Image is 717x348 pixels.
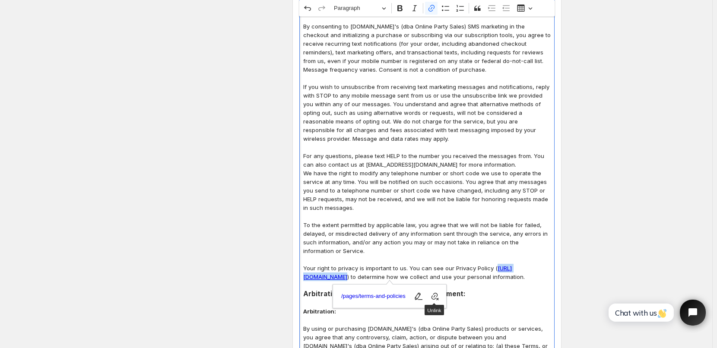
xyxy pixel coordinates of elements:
iframe: Tidio Chat [599,292,713,333]
p: For any questions, please text HELP to the number you received the messages from. You can also co... [303,152,551,169]
a: [URL][DOMAIN_NAME] [303,265,512,280]
p: To the extent permitted by applicable law, you agree that we will not be liable for failed, delay... [303,221,551,255]
a: /pages/terms-and-policies [338,290,409,303]
strong: Arbitration: [303,308,336,315]
p: If you wish to unsubscribe from receiving text marketing messages and notifications, reply with S... [303,82,551,143]
span: /pages/terms-and-policies [339,291,408,301]
p: By consenting to [DOMAIN_NAME]'s (dba Online Party Sales) SMS marketing in the checkout and initi... [303,22,551,74]
h3: Arbitration and Class Action Waiver Agreement: [303,290,551,298]
span: Paragraph [334,3,379,13]
p: Your right to privacy is important to us. You can see our Privacy Policy ( ) to determine how we ... [303,264,551,281]
button: Paragraph, Heading [330,2,390,15]
p: We have the right to modify any telephone number or short code we use to operate the service at a... [303,169,551,212]
span: Unlink [427,307,441,313]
